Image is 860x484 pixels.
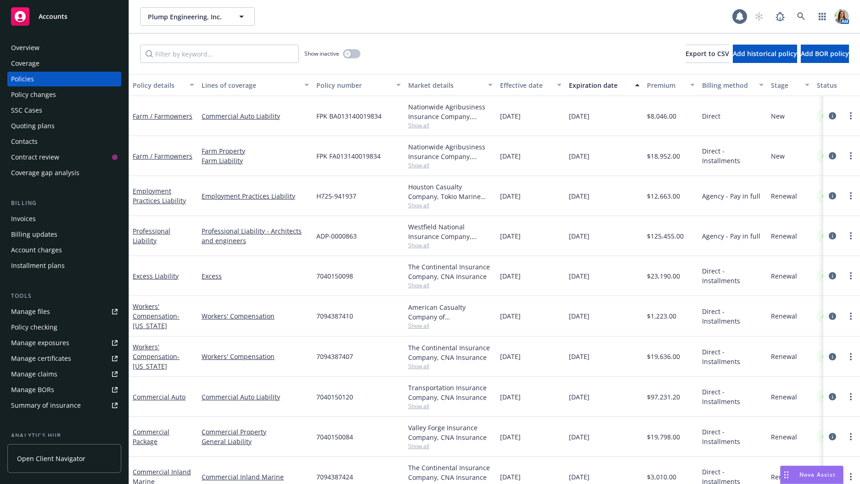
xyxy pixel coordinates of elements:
a: more [845,471,856,482]
span: Direct - Installments [702,266,764,285]
span: H725-941937 [316,191,356,201]
span: Direct - Installments [702,307,764,326]
a: Policy checking [7,320,121,335]
a: Workers' Compensation [202,311,309,321]
span: Direct - Installments [702,427,764,446]
span: Show all [408,322,493,330]
a: Search [792,7,810,26]
div: Installment plans [11,258,65,273]
span: [DATE] [569,191,590,201]
a: Commercial Auto Liability [202,392,309,402]
span: New [771,111,785,121]
span: Direct - Installments [702,387,764,406]
span: Add BOR policy [801,49,849,58]
span: [DATE] [569,311,590,321]
a: more [845,190,856,201]
a: Professional Liability - Architects and engineers [202,226,309,245]
a: Contract review [7,150,121,165]
div: Analytics hub [7,431,121,440]
div: Manage certificates [11,351,71,366]
div: The Continental Insurance Company, CNA Insurance [408,262,493,281]
div: Billing [7,199,121,208]
div: Premium [647,80,685,90]
div: Lines of coverage [202,80,299,90]
div: Manage BORs [11,382,54,397]
a: Coverage [7,56,121,71]
span: [DATE] [500,432,521,442]
div: Expiration date [569,80,630,90]
span: Renewal [771,352,797,361]
a: Policy changes [7,87,121,102]
a: circleInformation [827,351,838,362]
span: Show all [408,362,493,370]
span: [DATE] [569,352,590,361]
a: circleInformation [827,110,838,121]
a: Excess [202,271,309,281]
span: Nova Assist [799,471,836,478]
span: [DATE] [500,191,521,201]
button: Export to CSV [686,45,729,63]
div: Policy details [133,80,184,90]
a: Workers' Compensation [133,302,180,330]
a: circleInformation [827,311,838,322]
a: more [845,391,856,402]
a: Workers' Compensation [133,342,180,370]
div: Invoices [11,211,36,226]
span: Agency - Pay in full [702,231,760,241]
div: Market details [408,80,483,90]
button: Add historical policy [733,45,797,63]
a: Employment Practices Liability [133,187,186,205]
a: Commercial Inland Marine [202,472,309,482]
a: Farm / Farmowners [133,112,192,120]
a: circleInformation [827,230,838,241]
div: Tools [7,291,121,301]
a: Coverage gap analysis [7,165,121,180]
div: Policy changes [11,87,56,102]
span: [DATE] [500,231,521,241]
span: Open Client Navigator [17,454,85,463]
a: Farm / Farmowners [133,152,192,160]
a: General Liability [202,437,309,446]
div: Summary of insurance [11,398,81,413]
div: Coverage gap analysis [11,165,79,180]
div: Account charges [11,243,62,257]
a: Commercial Package [133,427,169,446]
div: Policy number [316,80,391,90]
button: Plump Engineering, Inc. [140,7,255,26]
a: Farm Liability [202,156,309,165]
span: 7040150120 [316,392,353,402]
span: Renewal [771,271,797,281]
a: circleInformation [827,270,838,281]
button: Add BOR policy [801,45,849,63]
a: Workers' Compensation [202,352,309,361]
a: Accounts [7,4,121,29]
span: $3,010.00 [647,472,676,482]
div: Drag to move [781,466,792,484]
span: [DATE] [500,311,521,321]
span: Export to CSV [686,49,729,58]
span: FPK FA013140019834 [316,151,381,161]
button: Billing method [698,74,767,96]
a: more [845,311,856,322]
span: $18,952.00 [647,151,680,161]
span: Renewal [771,472,797,482]
div: Manage files [11,304,50,319]
a: Manage exposures [7,336,121,350]
button: Effective date [496,74,565,96]
span: Direct [702,111,720,121]
button: Policy number [313,74,405,96]
div: Manage claims [11,367,57,382]
span: [DATE] [569,151,590,161]
span: [DATE] [569,432,590,442]
span: [DATE] [569,111,590,121]
a: Manage certificates [7,351,121,366]
span: Show all [408,201,493,209]
a: circleInformation [827,431,838,442]
a: Policies [7,72,121,86]
span: New [771,151,785,161]
span: $19,636.00 [647,352,680,361]
a: Professional Liability [133,227,170,245]
button: Premium [643,74,698,96]
span: Accounts [39,13,67,20]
